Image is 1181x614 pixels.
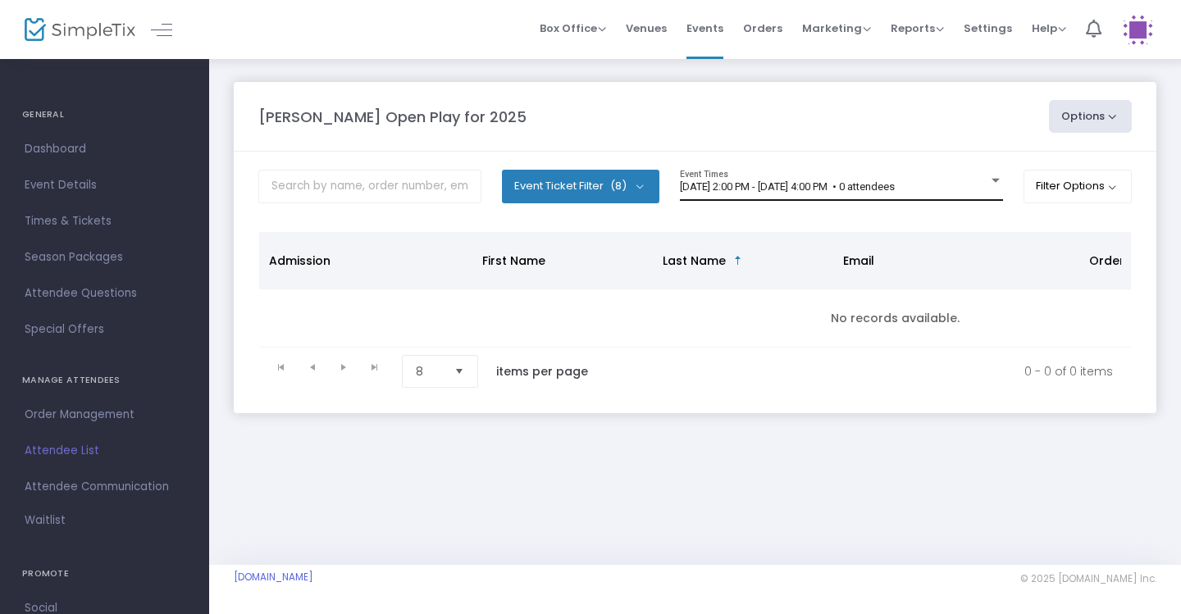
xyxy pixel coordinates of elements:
span: Sortable [732,254,745,267]
span: Last Name [663,252,726,269]
h4: MANAGE ATTENDEES [22,364,187,397]
a: [DOMAIN_NAME] [234,571,313,584]
span: (8) [610,180,627,193]
input: Search by name, order number, email, ip address [258,170,481,203]
span: Events [686,7,723,49]
span: Times & Tickets [25,211,185,232]
span: Settings [964,7,1012,49]
span: Special Offers [25,319,185,340]
span: Dashboard [25,139,185,160]
span: Marketing [802,20,871,36]
span: © 2025 [DOMAIN_NAME] Inc. [1020,572,1156,585]
h4: GENERAL [22,98,187,131]
button: Filter Options [1024,170,1133,202]
kendo-pager-info: 0 - 0 of 0 items [622,355,1113,388]
span: Order ID [1089,252,1139,269]
button: Event Ticket Filter(8) [502,170,659,202]
span: Attendee List [25,440,185,462]
span: Reports [891,20,944,36]
label: items per page [496,363,588,380]
span: 8 [416,363,441,380]
span: Email [843,252,874,269]
m-panel-title: [PERSON_NAME] Open Play for 2025 [258,106,527,128]
span: Help [1032,20,1066,36]
span: Order Management [25,404,185,425]
span: Admission [269,252,331,269]
button: Options [1049,100,1133,133]
span: [DATE] 2:00 PM - [DATE] 4:00 PM • 0 attendees [680,180,895,193]
div: Data table [259,232,1131,348]
span: Season Packages [25,247,185,268]
button: Select [448,356,471,387]
span: Venues [626,7,667,49]
span: Waitlist [25,512,66,529]
span: First Name [482,252,545,269]
span: Event Details [25,175,185,196]
span: Attendee Communication [25,476,185,498]
span: Attendee Questions [25,283,185,304]
h4: PROMOTE [22,557,187,590]
span: Box Office [540,20,606,36]
span: Orders [743,7,782,49]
